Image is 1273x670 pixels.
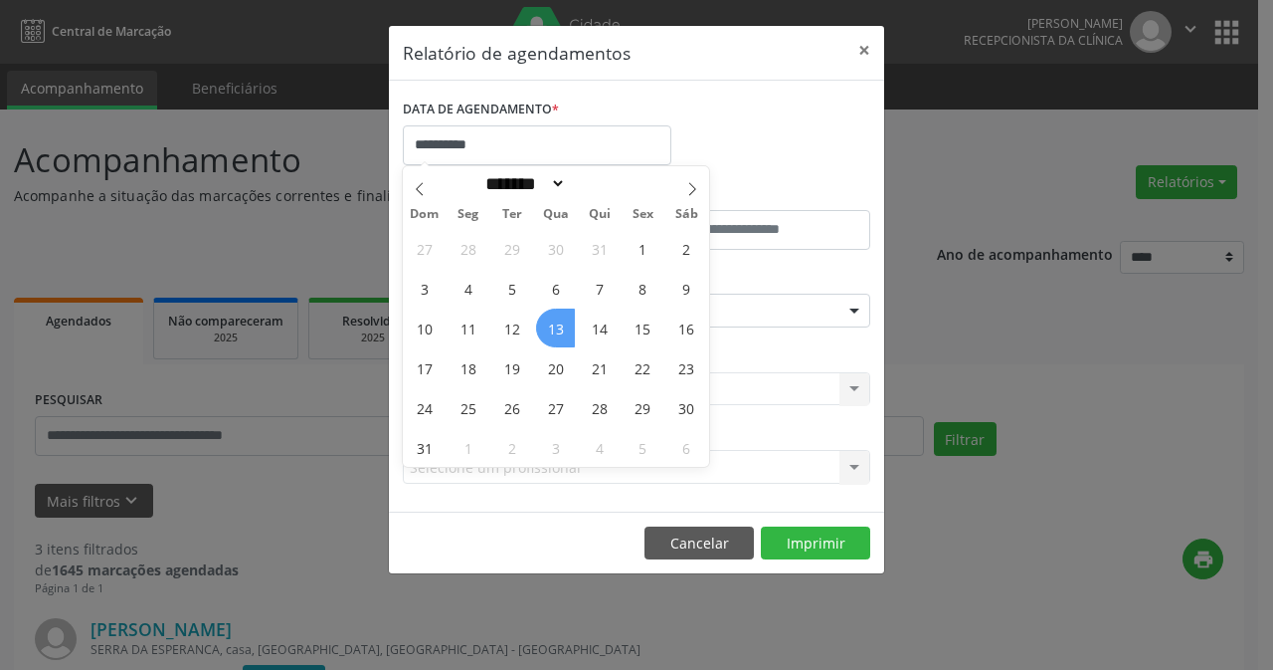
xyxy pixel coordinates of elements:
[403,95,559,125] label: DATA DE AGENDAMENTO
[405,269,444,308] span: Agosto 3, 2025
[449,388,487,427] span: Agosto 25, 2025
[536,269,575,308] span: Agosto 6, 2025
[492,269,531,308] span: Agosto 5, 2025
[665,208,709,221] span: Sáb
[490,208,534,221] span: Ter
[624,309,662,347] span: Agosto 15, 2025
[580,428,619,467] span: Setembro 4, 2025
[403,208,447,221] span: Dom
[403,40,631,66] h5: Relatório de agendamentos
[624,428,662,467] span: Setembro 5, 2025
[492,309,531,347] span: Agosto 12, 2025
[641,179,870,210] label: ATÉ
[536,229,575,268] span: Julho 30, 2025
[761,527,870,560] button: Imprimir
[667,269,706,308] span: Agosto 9, 2025
[449,269,487,308] span: Agosto 4, 2025
[624,269,662,308] span: Agosto 8, 2025
[405,229,444,268] span: Julho 27, 2025
[449,348,487,387] span: Agosto 18, 2025
[580,388,619,427] span: Agosto 28, 2025
[624,229,662,268] span: Agosto 1, 2025
[405,348,444,387] span: Agosto 17, 2025
[536,309,575,347] span: Agosto 13, 2025
[622,208,665,221] span: Sex
[447,208,490,221] span: Seg
[667,428,706,467] span: Setembro 6, 2025
[536,428,575,467] span: Setembro 3, 2025
[492,388,531,427] span: Agosto 26, 2025
[449,229,487,268] span: Julho 28, 2025
[479,173,567,194] select: Month
[624,348,662,387] span: Agosto 22, 2025
[580,348,619,387] span: Agosto 21, 2025
[536,348,575,387] span: Agosto 20, 2025
[580,229,619,268] span: Julho 31, 2025
[844,26,884,75] button: Close
[405,428,444,467] span: Agosto 31, 2025
[492,229,531,268] span: Julho 29, 2025
[534,208,578,221] span: Qua
[580,309,619,347] span: Agosto 14, 2025
[578,208,622,221] span: Qui
[644,527,754,560] button: Cancelar
[667,388,706,427] span: Agosto 30, 2025
[449,309,487,347] span: Agosto 11, 2025
[667,229,706,268] span: Agosto 2, 2025
[624,388,662,427] span: Agosto 29, 2025
[492,348,531,387] span: Agosto 19, 2025
[580,269,619,308] span: Agosto 7, 2025
[405,388,444,427] span: Agosto 24, 2025
[667,348,706,387] span: Agosto 23, 2025
[492,428,531,467] span: Setembro 2, 2025
[566,173,632,194] input: Year
[405,309,444,347] span: Agosto 10, 2025
[667,309,706,347] span: Agosto 16, 2025
[536,388,575,427] span: Agosto 27, 2025
[449,428,487,467] span: Setembro 1, 2025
